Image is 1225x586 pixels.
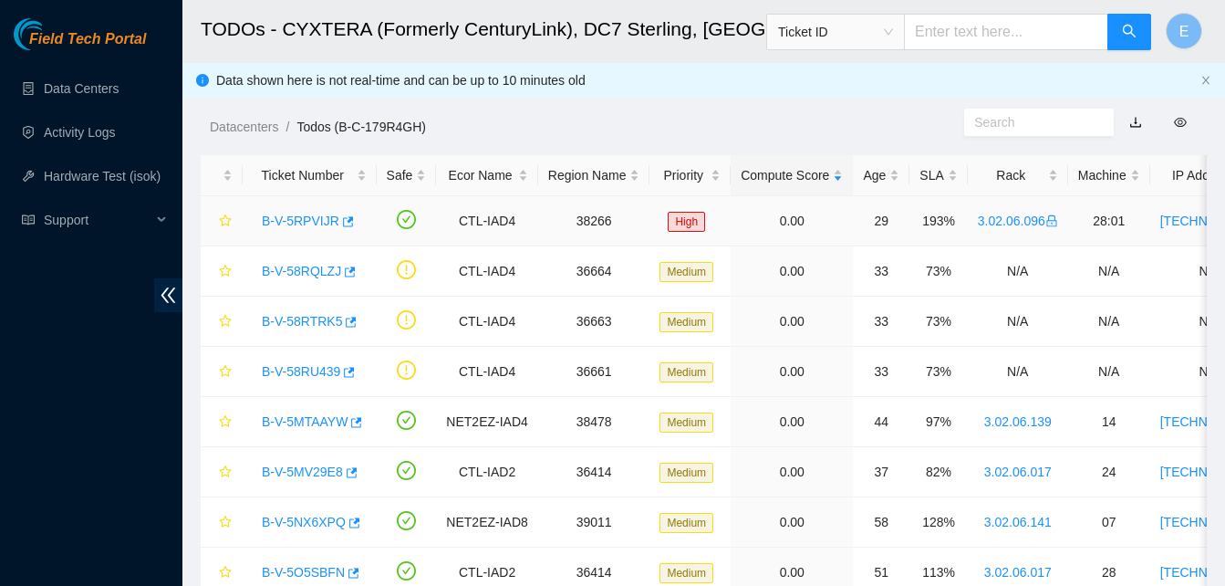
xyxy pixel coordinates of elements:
span: Medium [659,262,713,282]
button: search [1107,14,1151,50]
a: B-V-5MV29E8 [262,465,343,479]
a: B-V-5RPVIJR [262,214,339,228]
a: B-V-58RQLZJ [262,264,341,278]
td: 38478 [538,397,650,447]
td: 29 [853,196,909,246]
span: star [219,265,232,279]
button: star [211,256,233,286]
span: check-circle [397,411,416,430]
span: star [219,365,232,380]
td: 0.00 [731,397,853,447]
input: Search [974,112,1089,132]
td: CTL-IAD4 [436,246,537,297]
td: N/A [968,347,1068,397]
span: star [219,315,232,330]
span: star [219,466,232,480]
td: N/A [968,297,1068,347]
span: eye [1174,116,1187,129]
td: 33 [853,347,909,397]
td: 37 [853,447,909,497]
td: 39011 [538,497,650,548]
a: Todos (B-C-179R4GH) [296,120,426,134]
td: 82% [909,447,967,497]
td: N/A [1068,297,1150,347]
span: Medium [659,413,713,433]
td: NET2EZ-IAD4 [436,397,537,447]
td: 38266 [538,196,650,246]
span: High [668,212,705,232]
span: check-circle [397,511,416,530]
td: 28:01 [1068,196,1150,246]
span: Medium [659,312,713,332]
td: 36663 [538,297,650,347]
a: Activity Logs [44,125,116,140]
a: 3.02.06.017 [984,565,1052,580]
td: 0.00 [731,246,853,297]
td: 44 [853,397,909,447]
td: 73% [909,347,967,397]
td: 33 [853,246,909,297]
span: lock [1045,215,1058,227]
button: star [211,407,233,436]
a: Hardware Test (isok) [44,169,161,183]
span: exclamation-circle [397,310,416,330]
span: Support [44,202,151,238]
td: 24 [1068,447,1150,497]
a: 3.02.06.017 [984,465,1052,479]
td: CTL-IAD4 [436,347,537,397]
td: 0.00 [731,347,853,397]
button: star [211,206,233,235]
td: 128% [909,497,967,548]
button: star [211,357,233,386]
button: close [1200,75,1211,87]
a: 3.02.06.141 [984,515,1052,529]
td: 36414 [538,447,650,497]
td: 07 [1068,497,1150,548]
a: Datacenters [210,120,278,134]
span: Medium [659,362,713,382]
td: 14 [1068,397,1150,447]
button: star [211,508,233,537]
td: 73% [909,297,967,347]
td: 193% [909,196,967,246]
td: 0.00 [731,447,853,497]
td: 0.00 [731,196,853,246]
td: CTL-IAD4 [436,196,537,246]
a: B-V-58RTRK5 [262,314,342,329]
td: 36664 [538,246,650,297]
td: N/A [1068,347,1150,397]
td: N/A [968,246,1068,297]
td: CTL-IAD4 [436,297,537,347]
img: Akamai Technologies [14,18,92,50]
button: star [211,307,233,336]
td: NET2EZ-IAD8 [436,497,537,548]
td: 73% [909,246,967,297]
button: download [1116,108,1156,137]
span: Ticket ID [778,18,893,46]
span: star [219,566,232,581]
a: B-V-5MTAAYW [262,414,348,429]
button: star [211,457,233,487]
td: 36661 [538,347,650,397]
a: 3.02.06.096lock [978,214,1058,228]
span: Medium [659,563,713,583]
td: 97% [909,397,967,447]
a: B-V-5NX6XPQ [262,515,346,529]
a: 3.02.06.139 [984,414,1052,429]
span: exclamation-circle [397,361,416,380]
span: exclamation-circle [397,260,416,279]
span: Field Tech Portal [29,31,146,48]
button: E [1166,13,1202,49]
span: star [219,516,232,530]
span: check-circle [397,210,416,229]
span: / [285,120,289,134]
input: Enter text here... [904,14,1108,50]
span: Medium [659,463,713,483]
td: 33 [853,297,909,347]
a: B-V-58RU439 [262,364,340,379]
td: 0.00 [731,297,853,347]
span: read [22,214,35,226]
td: N/A [1068,246,1150,297]
span: double-left [154,278,182,312]
span: Medium [659,513,713,533]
